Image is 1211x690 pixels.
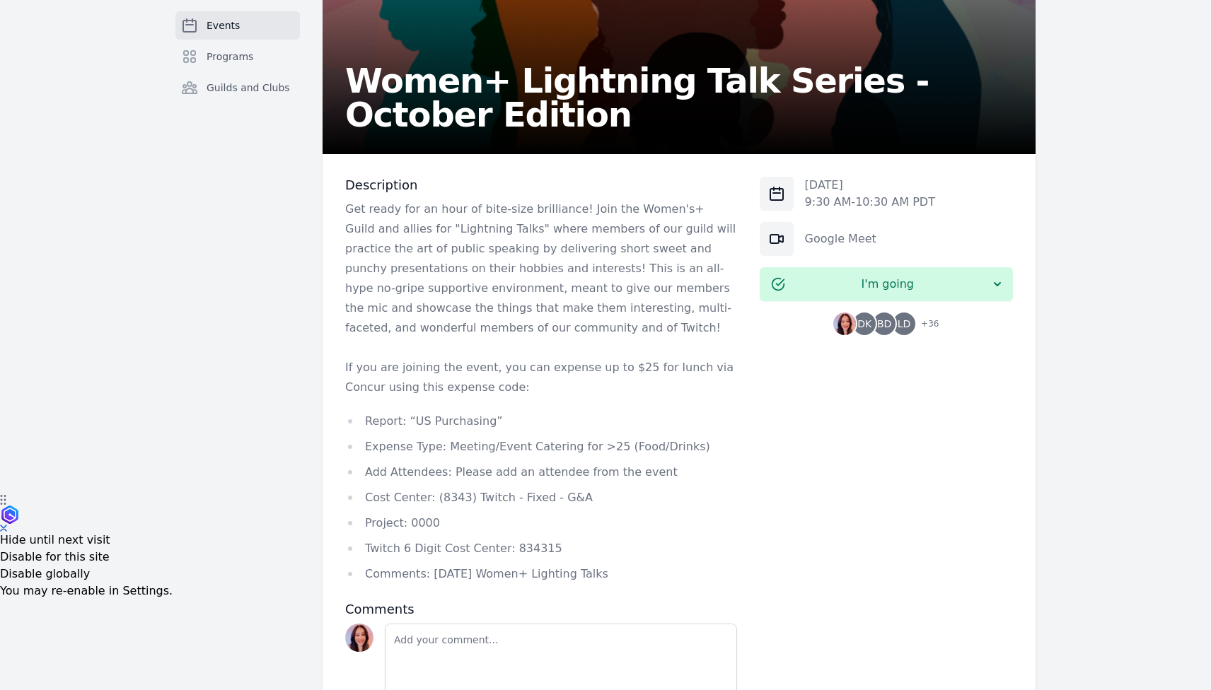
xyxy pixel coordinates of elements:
[898,319,911,329] span: LD
[175,42,300,71] a: Programs
[805,177,935,194] p: [DATE]
[345,462,737,482] li: Add Attendees: Please add an attendee from the event
[345,488,737,508] li: Cost Center: (8343) Twitch - Fixed - G&A
[345,564,737,584] li: Comments: [DATE] Women+ Lighting Talks
[877,319,891,329] span: BD
[805,194,935,211] p: 9:30 AM - 10:30 AM PDT
[207,49,253,64] span: Programs
[175,74,300,102] a: Guilds and Clubs
[345,539,737,559] li: Twitch 6 Digit Cost Center: 834315
[345,437,737,457] li: Expense Type: Meeting/Event Catering for >25 (Food/Drinks)
[175,11,300,40] a: Events
[345,601,737,618] h3: Comments
[175,11,300,124] nav: Sidebar
[345,411,737,431] li: Report: “US Purchasing”
[912,315,939,335] span: + 36
[345,358,737,397] p: If you are joining the event, you can expense up to $25 for lunch via Concur using this expense c...
[760,267,1013,301] button: I'm going
[345,64,1013,131] h2: Women+ Lightning Talk Series - October Edition
[805,232,876,245] a: Google Meet
[857,319,871,329] span: DK
[207,18,240,33] span: Events
[345,199,737,338] p: Get ready for an hour of bite-size brilliance! Join the Women's+ Guild and allies for "Lightning ...
[785,276,990,293] span: I'm going
[207,81,290,95] span: Guilds and Clubs
[345,513,737,533] li: Project: 0000
[345,177,737,194] h3: Description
